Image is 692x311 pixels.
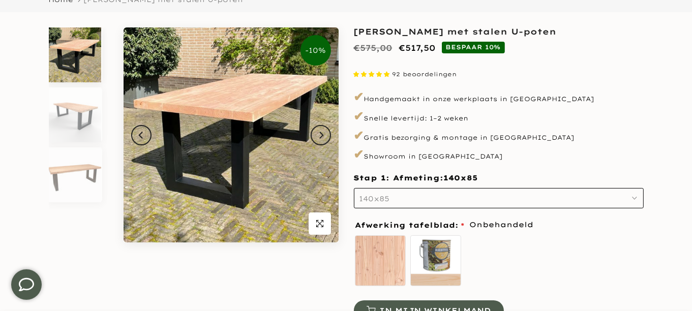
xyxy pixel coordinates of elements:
[311,125,331,145] button: Next
[354,188,644,208] button: 140x85
[1,259,52,310] iframe: toggle-frame
[359,194,390,203] span: 140x85
[355,222,465,229] span: Afwerking tafelblad:
[354,127,644,144] p: Gratis bezorging & montage in [GEOGRAPHIC_DATA]
[354,173,478,182] span: Stap 1: Afmeting:
[444,173,478,183] span: 140x85
[124,27,339,242] img: tuintafel douglas met stalen U-poten zwart gepoedercoat
[354,89,364,104] span: ✔
[354,108,364,123] span: ✔
[354,146,364,162] span: ✔
[49,27,101,82] img: tuintafel douglas met stalen U-poten zwart gepoedercoat
[442,42,505,53] span: BESPAAR 10%
[354,146,644,163] p: Showroom in [GEOGRAPHIC_DATA]
[131,125,152,145] button: Previous
[354,128,364,143] span: ✔
[354,88,644,106] p: Handgemaakt in onze werkplaats in [GEOGRAPHIC_DATA]
[470,219,534,231] span: Onbehandeld
[354,108,644,125] p: Snelle levertijd: 1–2 weken
[49,87,101,142] img: Rechthoekige douglas tuintafel met zwarte stalen U-poten
[399,41,436,55] ins: €517,50
[354,43,393,53] del: €575,00
[354,27,644,36] h1: [PERSON_NAME] met stalen U-poten
[393,71,457,78] span: 92 beoordelingen
[354,71,393,78] span: 4.87 stars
